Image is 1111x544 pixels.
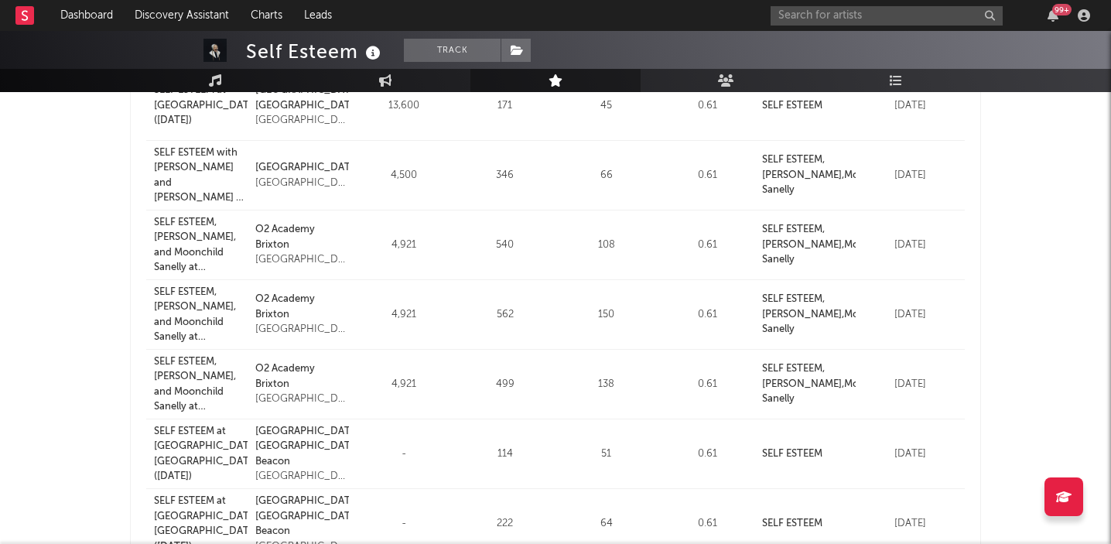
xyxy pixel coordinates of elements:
[762,224,825,234] a: SELF ESTEEM,
[357,377,450,392] div: 4,921
[255,252,349,268] div: [GEOGRAPHIC_DATA], [GEOGRAPHIC_DATA]
[357,238,450,253] div: 4,921
[255,176,349,191] div: [GEOGRAPHIC_DATA], [GEOGRAPHIC_DATA]
[762,379,844,389] strong: [PERSON_NAME] ,
[255,322,349,337] div: [GEOGRAPHIC_DATA], [GEOGRAPHIC_DATA]
[762,170,844,180] a: [PERSON_NAME],
[255,392,349,407] div: [GEOGRAPHIC_DATA], [GEOGRAPHIC_DATA]
[357,446,450,462] div: -
[661,98,754,114] div: 0.61
[357,168,450,183] div: 4,500
[255,222,349,252] a: O2 Academy Brixton
[762,518,822,529] a: SELF ESTEEM
[255,361,349,392] a: O2 Academy Brixton
[154,83,248,128] a: SELF ESTEEM at [GEOGRAPHIC_DATA] ([DATE])
[771,6,1003,26] input: Search for artists
[458,307,552,323] div: 562
[458,377,552,392] div: 499
[762,240,844,250] a: [PERSON_NAME],
[255,494,349,539] a: [GEOGRAPHIC_DATA], [GEOGRAPHIC_DATA] Beacon
[255,292,349,322] a: O2 Academy Brixton
[661,516,754,532] div: 0.61
[661,238,754,253] div: 0.61
[762,294,825,304] a: SELF ESTEEM,
[154,424,248,484] a: SELF ESTEEM at [GEOGRAPHIC_DATA], [GEOGRAPHIC_DATA] ([DATE])
[357,516,450,532] div: -
[458,98,552,114] div: 171
[762,294,825,304] strong: SELF ESTEEM ,
[762,170,844,180] strong: [PERSON_NAME] ,
[762,224,825,234] strong: SELF ESTEEM ,
[357,307,450,323] div: 4,921
[246,39,385,64] div: Self Esteem
[661,446,754,462] div: 0.61
[154,285,248,345] a: SELF ESTEEM, [PERSON_NAME], and Moonchild Sanelly at [GEOGRAPHIC_DATA] ([DATE])
[863,516,957,532] div: [DATE]
[458,168,552,183] div: 346
[357,98,450,114] div: 13,600
[661,377,754,392] div: 0.61
[863,238,957,253] div: [DATE]
[762,155,825,165] strong: SELF ESTEEM ,
[255,160,349,176] a: [GEOGRAPHIC_DATA]
[661,168,754,183] div: 0.61
[559,238,653,253] div: 108
[458,446,552,462] div: 114
[404,39,501,62] button: Track
[1048,9,1058,22] button: 99+
[863,446,957,462] div: [DATE]
[762,310,844,320] strong: [PERSON_NAME] ,
[559,168,653,183] div: 66
[255,113,349,128] div: [GEOGRAPHIC_DATA], [GEOGRAPHIC_DATA]
[661,307,754,323] div: 0.61
[762,101,822,111] a: SELF ESTEEM
[154,354,248,415] a: SELF ESTEEM, [PERSON_NAME], and Moonchild Sanelly at [GEOGRAPHIC_DATA] ([DATE])
[154,145,248,206] a: SELF ESTEEM with [PERSON_NAME] and [PERSON_NAME] at [GEOGRAPHIC_DATA] ([DATE])
[559,446,653,462] div: 51
[154,215,248,275] a: SELF ESTEEM, [PERSON_NAME], and Moonchild Sanelly at [GEOGRAPHIC_DATA] ([DATE])
[863,168,957,183] div: [DATE]
[762,155,825,165] a: SELF ESTEEM,
[559,307,653,323] div: 150
[762,379,844,389] a: [PERSON_NAME],
[255,83,349,113] a: [GEOGRAPHIC_DATA] [GEOGRAPHIC_DATA]
[762,364,825,374] strong: SELF ESTEEM ,
[255,424,349,470] a: [GEOGRAPHIC_DATA], [GEOGRAPHIC_DATA] Beacon
[559,516,653,532] div: 64
[863,98,957,114] div: [DATE]
[762,449,822,459] a: SELF ESTEEM
[559,377,653,392] div: 138
[762,310,844,320] a: [PERSON_NAME],
[458,238,552,253] div: 540
[559,98,653,114] div: 45
[762,364,825,374] a: SELF ESTEEM,
[762,240,844,250] strong: [PERSON_NAME] ,
[863,307,957,323] div: [DATE]
[255,469,349,484] div: [GEOGRAPHIC_DATA], [GEOGRAPHIC_DATA]
[1052,4,1072,15] div: 99 +
[863,377,957,392] div: [DATE]
[458,516,552,532] div: 222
